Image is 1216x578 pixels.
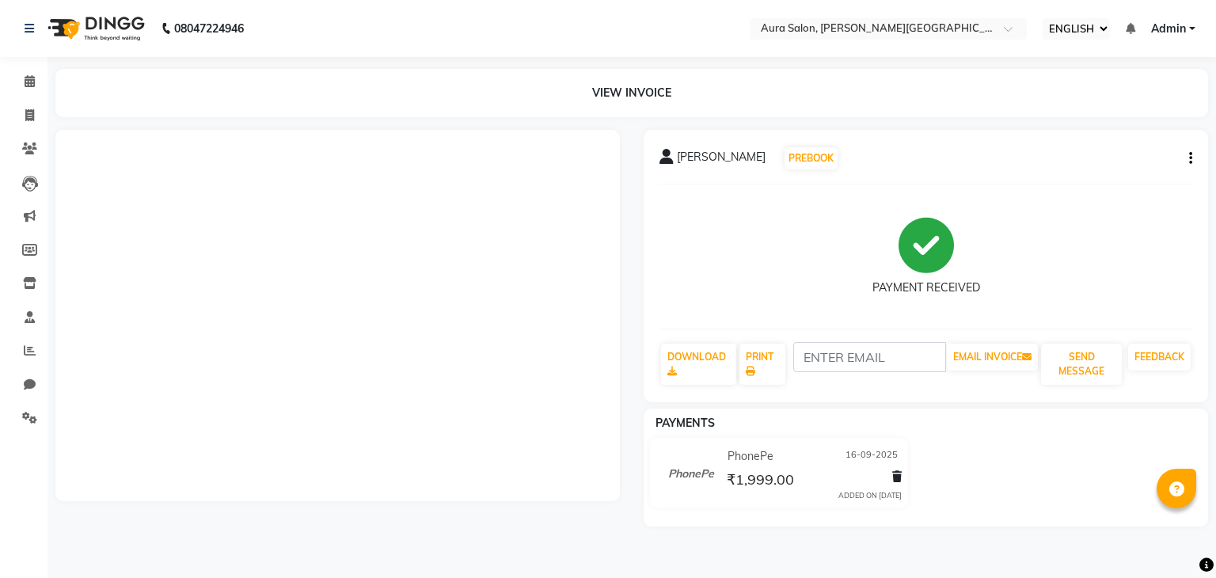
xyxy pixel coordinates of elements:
[1151,21,1186,37] span: Admin
[793,342,946,372] input: ENTER EMAIL
[739,344,785,385] a: PRINT
[872,279,980,296] div: PAYMENT RECEIVED
[947,344,1038,371] button: EMAIL INVOICE
[1041,344,1122,385] button: SEND MESSAGE
[40,6,149,51] img: logo
[661,344,736,385] a: DOWNLOAD
[677,149,766,171] span: [PERSON_NAME]
[728,448,773,465] span: PhonePe
[838,490,902,501] div: ADDED ON [DATE]
[1128,344,1191,371] a: FEEDBACK
[55,69,1208,117] div: VIEW INVOICE
[655,416,715,430] span: PAYMENTS
[785,147,838,169] button: PREBOOK
[727,470,794,492] span: ₹1,999.00
[174,6,244,51] b: 08047224946
[845,448,898,465] span: 16-09-2025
